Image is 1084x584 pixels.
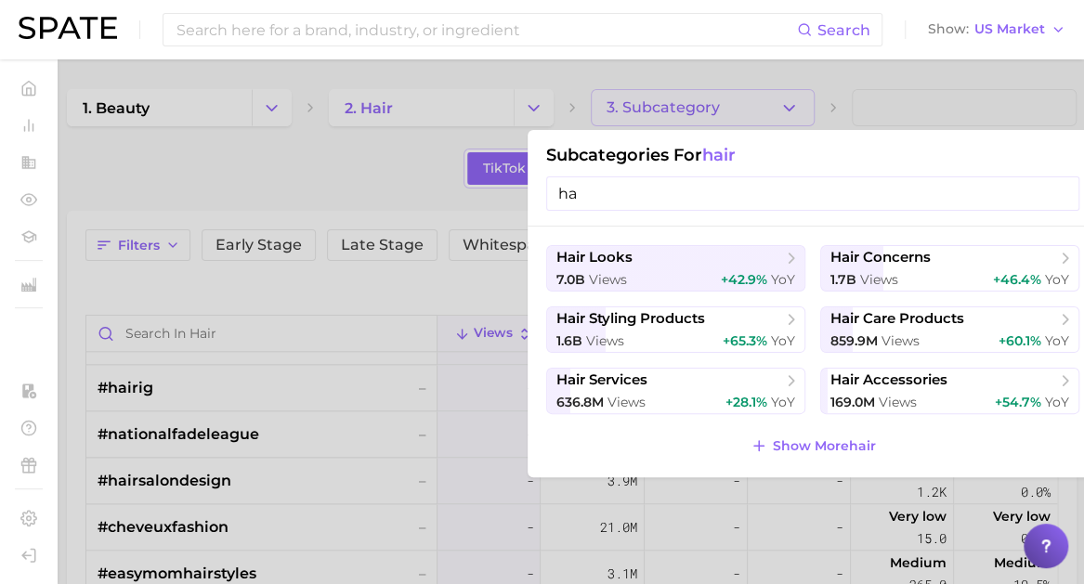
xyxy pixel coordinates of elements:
[556,249,633,266] span: hair looks
[820,306,1079,353] button: hair care products859.9m views+60.1% YoY
[830,332,878,349] span: 859.9m
[1045,332,1069,349] span: YoY
[19,17,117,39] img: SPATE
[830,271,856,288] span: 1.7b
[546,245,805,292] button: hair looks7.0b views+42.9% YoY
[771,271,795,288] span: YoY
[556,371,647,389] span: hair services
[817,21,870,39] span: Search
[721,271,767,288] span: +42.9%
[586,332,624,349] span: views
[1045,271,1069,288] span: YoY
[1045,394,1069,410] span: YoY
[830,371,947,389] span: hair accessories
[974,24,1045,34] span: US Market
[879,394,917,410] span: views
[830,310,964,328] span: hair care products
[771,332,795,349] span: YoY
[556,271,585,288] span: 7.0b
[999,332,1041,349] span: +60.1%
[175,14,797,45] input: Search here for a brand, industry, or ingredient
[546,176,1079,211] input: Type here a brand, industry or ingredient
[546,145,1079,165] h1: Subcategories for
[15,541,43,569] a: Log out. Currently logged in with e-mail amanda.pittman@loreal.com.
[723,332,767,349] span: +65.3%
[556,310,705,328] span: hair styling products
[820,245,1079,292] button: hair concerns1.7b views+46.4% YoY
[607,394,646,410] span: views
[995,394,1041,410] span: +54.7%
[589,271,627,288] span: views
[923,18,1070,42] button: ShowUS Market
[725,394,767,410] span: +28.1%
[556,332,582,349] span: 1.6b
[830,249,931,266] span: hair concerns
[771,394,795,410] span: YoY
[830,394,875,410] span: 169.0m
[928,24,969,34] span: Show
[860,271,898,288] span: views
[993,271,1041,288] span: +46.4%
[882,332,920,349] span: views
[746,433,881,459] button: Show Morehair
[702,145,736,165] span: hair
[820,368,1079,414] button: hair accessories169.0m views+54.7% YoY
[546,368,805,414] button: hair services636.8m views+28.1% YoY
[556,394,604,410] span: 636.8m
[546,306,805,353] button: hair styling products1.6b views+65.3% YoY
[773,438,876,454] span: Show More hair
